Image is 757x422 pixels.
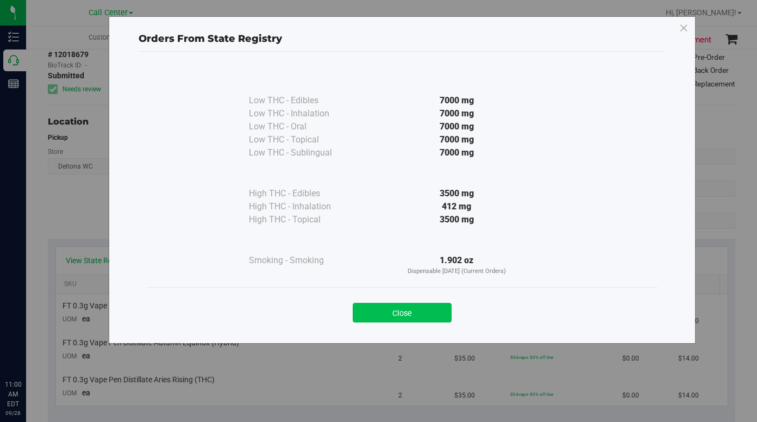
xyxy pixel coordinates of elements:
div: Low THC - Sublingual [249,146,358,159]
div: 412 mg [358,200,555,213]
div: High THC - Topical [249,213,358,226]
div: 7000 mg [358,146,555,159]
div: Low THC - Topical [249,133,358,146]
button: Close [353,303,452,322]
div: 1.902 oz [358,254,555,276]
div: Smoking - Smoking [249,254,358,267]
div: 7000 mg [358,94,555,107]
div: 7000 mg [358,120,555,133]
div: Low THC - Inhalation [249,107,358,120]
div: Low THC - Edibles [249,94,358,107]
div: 7000 mg [358,133,555,146]
div: 3500 mg [358,187,555,200]
div: High THC - Inhalation [249,200,358,213]
span: Orders From State Registry [139,33,282,45]
div: 3500 mg [358,213,555,226]
div: High THC - Edibles [249,187,358,200]
div: Low THC - Oral [249,120,358,133]
p: Dispensable [DATE] (Current Orders) [358,267,555,276]
div: 7000 mg [358,107,555,120]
